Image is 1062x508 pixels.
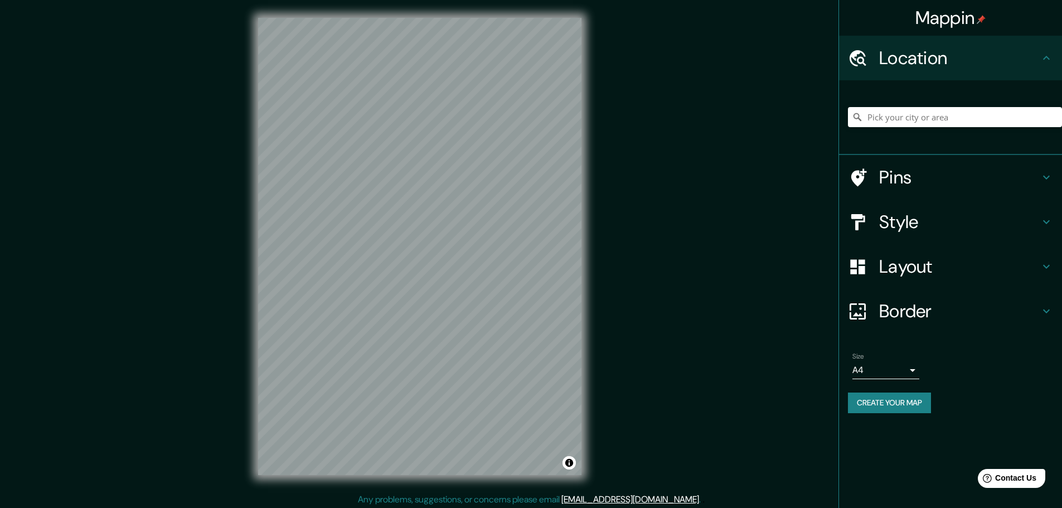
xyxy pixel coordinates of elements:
[852,352,864,361] label: Size
[879,47,1040,69] h4: Location
[839,36,1062,80] div: Location
[839,200,1062,244] div: Style
[839,244,1062,289] div: Layout
[561,494,699,505] a: [EMAIL_ADDRESS][DOMAIN_NAME]
[701,493,702,506] div: .
[963,465,1050,496] iframe: Help widget launcher
[848,393,931,413] button: Create your map
[977,15,986,24] img: pin-icon.png
[258,18,581,475] canvas: Map
[358,493,701,506] p: Any problems, suggestions, or concerns please email .
[839,289,1062,333] div: Border
[879,255,1040,278] h4: Layout
[879,300,1040,322] h4: Border
[848,107,1062,127] input: Pick your city or area
[852,361,919,379] div: A4
[702,493,705,506] div: .
[879,166,1040,188] h4: Pins
[839,155,1062,200] div: Pins
[915,7,986,29] h4: Mappin
[879,211,1040,233] h4: Style
[562,456,576,470] button: Toggle attribution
